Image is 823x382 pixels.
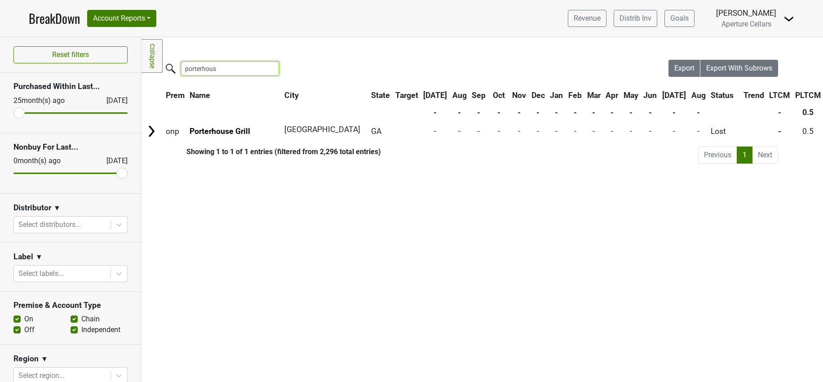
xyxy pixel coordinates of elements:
[81,314,100,324] label: Chain
[649,127,651,136] span: -
[793,87,823,103] th: PLTCM: activate to sort column ascending
[24,324,35,335] label: Off
[13,82,128,91] h3: Purchased Within Last...
[706,64,772,72] span: Export With Subrows
[614,10,657,27] a: Distrib Inv
[783,13,794,24] img: Dropdown Menu
[621,104,641,120] th: -
[13,301,128,310] h3: Premise & Account Type
[142,39,163,73] a: Collapse
[716,7,776,19] div: [PERSON_NAME]
[498,127,500,136] span: -
[35,252,43,262] span: ▼
[24,314,33,324] label: On
[13,203,51,213] h3: Distributor
[529,87,547,103] th: Dec: activate to sort column ascending
[660,87,688,103] th: Jul: activate to sort column ascending
[708,121,740,141] td: Lost
[802,127,814,136] span: 0.5
[593,127,595,136] span: -
[674,64,695,72] span: Export
[621,87,641,103] th: May: activate to sort column ascending
[566,104,584,120] th: -
[87,10,156,27] button: Account Reports
[566,87,584,103] th: Feb: activate to sort column ascending
[395,91,418,100] span: Target
[13,142,128,152] h3: Nonbuy For Last...
[434,127,436,136] span: -
[369,87,392,103] th: State: activate to sort column ascending
[29,9,80,28] a: BreakDown
[664,10,695,27] a: Goals
[603,87,620,103] th: Apr: activate to sort column ascending
[13,252,33,262] h3: Label
[700,60,778,77] button: Export With Subrows
[282,87,356,103] th: City: activate to sort column ascending
[510,87,528,103] th: Nov: activate to sort column ascending
[284,125,360,134] span: [GEOGRAPHIC_DATA]
[721,20,771,28] span: Aperture Cellars
[13,354,39,364] h3: Region
[458,127,460,136] span: -
[81,324,120,335] label: Independent
[41,354,48,364] span: ▼
[421,87,449,103] th: Jul: activate to sort column ascending
[142,147,381,156] div: Showing 1 to 1 of 1 entries (filtered from 2,296 total entries)
[478,127,480,136] span: -
[537,127,539,136] span: -
[529,104,547,120] th: -
[689,87,708,103] th: Aug: activate to sort column ascending
[642,104,659,120] th: -
[737,147,752,164] a: 1
[769,91,790,100] span: LTCM
[555,127,558,136] span: -
[708,87,740,103] th: Status: activate to sort column ascending
[767,87,792,103] th: LTCM: activate to sort column ascending
[190,91,210,100] span: Name
[743,91,764,100] span: Trend
[630,127,632,136] span: -
[711,91,734,100] span: Status
[13,46,128,63] button: Reset filters
[767,104,792,120] th: -
[393,87,420,103] th: Target: activate to sort column ascending
[469,104,488,120] th: -
[450,104,469,120] th: -
[469,87,488,103] th: Sep: activate to sort column ascending
[574,127,576,136] span: -
[164,121,187,141] td: onp
[697,127,699,136] span: -
[668,60,701,77] button: Export
[190,127,250,136] a: Porterhouse Grill
[489,104,509,120] th: -
[642,87,659,103] th: Jun: activate to sort column ascending
[98,95,128,106] div: [DATE]
[793,104,823,120] th: 0.5
[489,87,509,103] th: Oct: activate to sort column ascending
[603,104,620,120] th: -
[585,104,603,120] th: -
[518,127,520,136] span: -
[53,203,61,213] span: ▼
[741,87,766,103] th: Trend: activate to sort column ascending
[450,87,469,103] th: Aug: activate to sort column ascending
[13,155,85,166] div: 0 month(s) ago
[142,87,163,103] th: &nbsp;: activate to sort column ascending
[568,10,606,27] a: Revenue
[548,87,566,103] th: Jan: activate to sort column ascending
[689,104,708,120] th: -
[778,127,781,136] span: -
[510,104,528,120] th: -
[660,104,688,120] th: -
[611,127,613,136] span: -
[795,91,821,100] span: PLTCM
[673,127,675,136] span: -
[585,87,603,103] th: Mar: activate to sort column ascending
[548,104,566,120] th: -
[166,91,185,100] span: Prem
[421,104,449,120] th: -
[145,124,158,138] img: Arrow right
[98,155,128,166] div: [DATE]
[371,127,381,136] span: GA
[188,87,281,103] th: Name: activate to sort column ascending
